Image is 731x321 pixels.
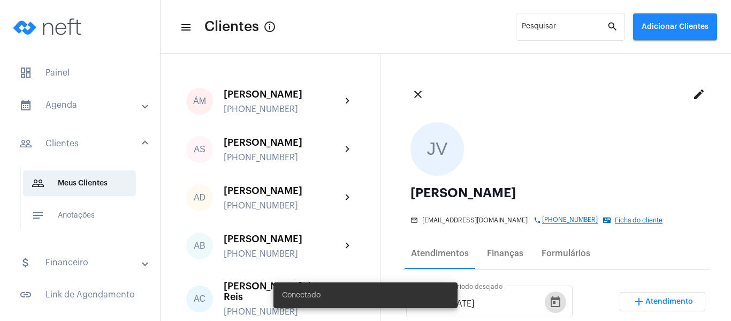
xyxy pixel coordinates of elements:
mat-icon: Button that displays a tooltip when focused or hovered over [263,20,276,33]
span: Ficha do cliente [615,217,663,224]
mat-panel-title: Agenda [19,99,143,111]
button: Button that displays a tooltip when focused or hovered over [259,16,280,38]
div: [PHONE_NUMBER] [224,249,341,259]
div: AB [186,233,213,259]
button: Adicionar Atendimento [620,292,705,311]
mat-icon: sidenav icon [180,21,191,34]
mat-panel-title: Financeiro [19,256,143,269]
span: Clientes [204,18,259,35]
div: Formulários [542,249,590,258]
div: AS [186,136,213,163]
mat-icon: sidenav icon [19,99,32,111]
mat-icon: phone [534,217,542,224]
div: sidenav iconClientes [6,161,160,243]
div: JV [410,122,464,176]
div: ÁM [186,88,213,115]
mat-icon: chevron_right [341,240,354,252]
mat-icon: close [412,88,424,101]
mat-icon: chevron_right [341,191,354,204]
div: [PERSON_NAME] [224,234,341,244]
div: [PHONE_NUMBER] [224,307,341,317]
mat-expansion-panel-header: sidenav iconClientes [6,126,160,161]
span: Anotações [23,203,136,228]
span: [EMAIL_ADDRESS][DOMAIN_NAME] [422,217,528,224]
div: [PHONE_NUMBER] [224,104,341,114]
input: Data do fim [448,299,512,309]
mat-icon: chevron_right [341,143,354,156]
div: AD [186,184,213,211]
div: Atendimentos [411,249,469,258]
mat-icon: sidenav icon [19,256,32,269]
mat-panel-title: Clientes [19,137,143,150]
mat-icon: chevron_right [341,95,354,108]
mat-icon: contact_mail [603,217,612,224]
mat-icon: sidenav icon [32,209,44,222]
mat-icon: sidenav icon [19,137,32,150]
mat-icon: search [607,20,620,33]
span: sidenav icon [19,66,32,79]
mat-icon: sidenav icon [32,177,44,190]
mat-icon: add [633,295,645,308]
span: Painel [11,60,149,86]
mat-icon: mail_outline [410,217,419,224]
mat-icon: edit [692,88,705,101]
span: Link de Agendamento [11,282,149,308]
span: Conectado [282,290,321,301]
img: logo-neft-novo-2.png [9,5,89,48]
span: Atendimento [645,298,693,305]
div: [PERSON_NAME] [224,185,341,196]
mat-expansion-panel-header: sidenav iconFinanceiro [6,250,160,275]
div: [PERSON_NAME] dos Reis [224,281,341,302]
div: [PHONE_NUMBER] [224,201,341,211]
div: AC [186,286,213,312]
button: Open calendar [545,292,566,313]
span: Adicionar Clientes [642,23,709,31]
button: Adicionar Clientes [633,13,717,40]
div: [PERSON_NAME] [224,137,341,148]
div: [PERSON_NAME] [224,89,341,100]
span: [PHONE_NUMBER] [542,217,598,224]
mat-expansion-panel-header: sidenav iconAgenda [6,92,160,118]
mat-icon: sidenav icon [19,288,32,301]
div: [PERSON_NAME] [410,186,701,199]
div: Finanças [487,249,523,258]
div: [PHONE_NUMBER] [224,153,341,162]
span: Meus Clientes [23,170,136,196]
input: Pesquisar [522,25,607,33]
